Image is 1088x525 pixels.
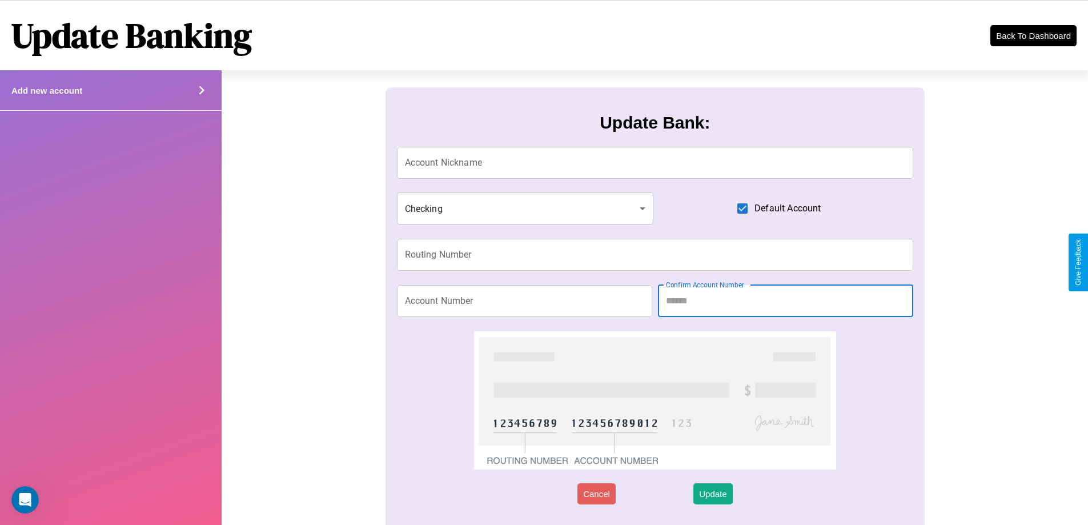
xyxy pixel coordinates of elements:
[990,25,1077,46] button: Back To Dashboard
[11,86,82,95] h4: Add new account
[474,331,836,470] img: check
[11,486,39,514] iframe: Intercom live chat
[577,483,616,504] button: Cancel
[11,12,252,59] h1: Update Banking
[693,483,732,504] button: Update
[666,280,744,290] label: Confirm Account Number
[397,193,654,225] div: Checking
[1074,239,1082,286] div: Give Feedback
[754,202,821,215] span: Default Account
[600,113,710,133] h3: Update Bank:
